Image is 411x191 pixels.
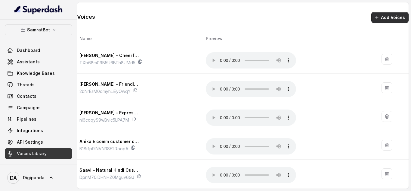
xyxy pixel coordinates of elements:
[10,175,17,181] text: DA
[79,52,140,59] p: [PERSON_NAME] – Cheerful & Friendly Companion
[5,148,72,159] a: Voices Library
[17,82,35,88] span: Threads
[17,139,43,145] span: API Settings
[79,145,128,152] p: B18ifp9INVN3SE2RoopA
[5,125,72,136] a: Integrations
[79,81,140,88] p: [PERSON_NAME] - Friendly Customer Care Agent
[5,68,72,79] a: Knowledge Bases
[17,93,36,99] span: Contacts
[14,5,63,14] img: light.svg
[79,138,140,145] p: Anika E comm customer care
[5,91,72,102] a: Contacts
[5,79,72,90] a: Threads
[77,33,201,45] th: Name
[206,110,296,126] audio: Your browser does not support the audio element.
[206,81,296,97] audio: Your browser does not support the audio element.
[17,47,40,53] span: Dashboard
[17,128,43,134] span: Integrations
[5,24,72,35] button: SamratBet
[17,151,47,157] span: Voices Library
[27,26,50,33] p: SamratBet
[206,138,296,154] audio: Your browser does not support the audio element.
[79,174,134,181] p: DpnM70iDHNHZ0Mguv6GJ
[206,52,296,68] audio: Your browser does not support the audio element.
[17,116,36,122] span: Pipelines
[79,167,140,174] p: Saavi – Natural Hindi Customer Care Agent
[5,45,72,56] a: Dashboard
[17,59,40,65] span: Assistants
[17,70,55,76] span: Knowledge Bases
[5,169,72,186] a: Digipanda
[17,105,41,111] span: Campaigns
[371,12,409,23] button: Add Voices
[79,109,140,116] p: [PERSON_NAME] - Expressive Conversational Hindi Voice
[79,116,129,124] p: ni6cdqyS9wBvic5LPA7M
[5,137,72,148] a: API Settings
[206,167,296,183] audio: Your browser does not support the audio element.
[201,33,377,45] th: Preview
[5,102,72,113] a: Campaigns
[5,114,72,125] a: Pipelines
[5,56,72,67] a: Assistants
[79,88,131,95] p: 2bNrEsM0omyhLiEyOwqY
[79,59,135,66] p: TXb68m09B5U6BTh8UMd5
[23,175,45,181] span: Digipanda
[77,12,95,23] h1: Voices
